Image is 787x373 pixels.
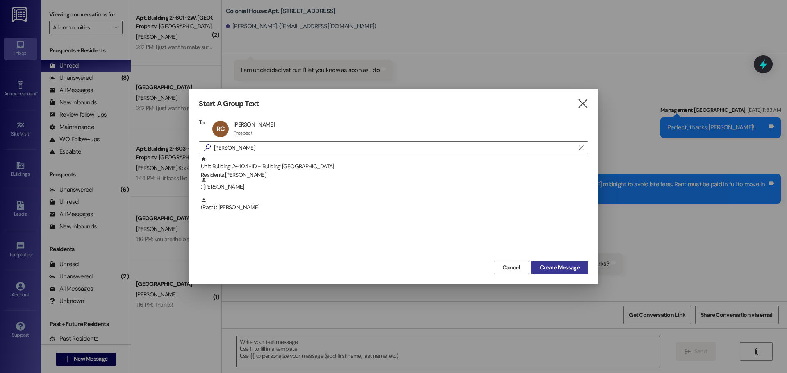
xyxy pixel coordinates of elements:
[199,177,588,197] div: : [PERSON_NAME]
[579,145,583,151] i: 
[575,142,588,154] button: Clear text
[201,156,588,180] div: Unit: Building 2~404~1D - Building [GEOGRAPHIC_DATA]
[201,197,588,212] div: (Past) : [PERSON_NAME]
[503,263,521,272] span: Cancel
[494,261,529,274] button: Cancel
[234,130,252,136] div: Prospect
[201,143,214,152] i: 
[531,261,588,274] button: Create Message
[201,171,588,179] div: Residents: [PERSON_NAME]
[199,99,259,109] h3: Start A Group Text
[199,156,588,177] div: Unit: Building 2~404~1D - Building [GEOGRAPHIC_DATA]Residents:[PERSON_NAME]
[199,197,588,218] div: (Past) : [PERSON_NAME]
[199,119,206,126] h3: To:
[216,124,225,133] span: RC
[577,99,588,108] i: 
[234,121,275,128] div: [PERSON_NAME]
[201,177,588,191] div: : [PERSON_NAME]
[540,263,580,272] span: Create Message
[214,142,575,154] input: Search for any contact or apartment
